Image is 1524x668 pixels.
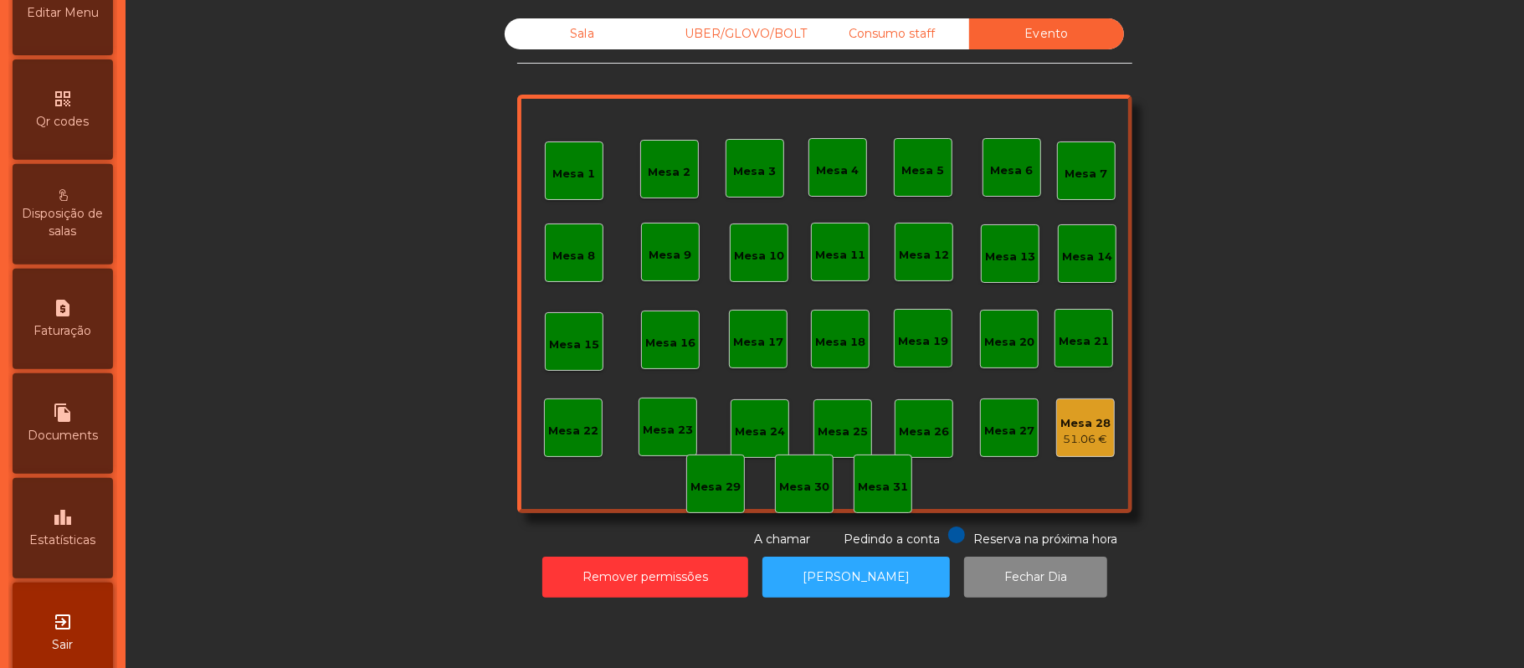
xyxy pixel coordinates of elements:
div: Mesa 28 [1060,415,1111,432]
div: Mesa 20 [984,334,1034,351]
div: Mesa 5 [902,162,945,179]
div: Consumo staff [814,18,969,49]
div: Mesa 2 [649,164,691,181]
div: Mesa 9 [649,247,692,264]
div: Mesa 29 [690,479,741,496]
span: Pedindo a conta [844,532,940,547]
div: Mesa 11 [815,247,865,264]
div: Mesa 31 [858,479,908,496]
div: Mesa 16 [645,335,695,352]
i: qr_code [53,89,73,109]
span: Faturação [34,322,92,340]
div: Mesa 18 [815,334,865,351]
div: Mesa 8 [553,248,596,265]
div: Evento [969,18,1124,49]
div: Mesa 19 [898,333,948,350]
span: A chamar [754,532,810,547]
button: [PERSON_NAME] [762,557,950,598]
div: Mesa 10 [734,248,784,265]
div: 51.06 € [1060,431,1111,448]
button: Fechar Dia [964,557,1107,598]
div: Mesa 23 [643,422,693,439]
div: Mesa 12 [899,247,949,264]
div: Mesa 30 [779,479,829,496]
div: Mesa 24 [735,424,785,440]
div: Mesa 15 [549,337,599,353]
div: Mesa 26 [899,424,949,440]
span: Disposição de salas [17,205,109,240]
i: request_page [53,298,73,318]
span: Editar Menu [27,4,99,22]
div: Mesa 3 [734,163,777,180]
div: Mesa 1 [553,166,596,182]
span: Estatísticas [30,532,96,549]
span: Documents [28,427,98,444]
i: leaderboard [53,507,73,527]
span: Qr codes [37,113,90,131]
div: Mesa 17 [733,334,783,351]
i: file_copy [53,403,73,423]
span: Reserva na próxima hora [973,532,1117,547]
div: Mesa 22 [548,423,598,439]
div: Mesa 25 [818,424,868,440]
div: Mesa 6 [991,162,1034,179]
i: exit_to_app [53,612,73,632]
button: Remover permissões [542,557,748,598]
div: Sala [505,18,659,49]
div: Mesa 27 [984,423,1034,439]
div: Mesa 14 [1062,249,1112,265]
span: Sair [53,636,74,654]
div: Mesa 13 [985,249,1035,265]
div: UBER/GLOVO/BOLT [659,18,814,49]
div: Mesa 4 [817,162,859,179]
div: Mesa 21 [1059,333,1109,350]
div: Mesa 7 [1065,166,1108,182]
